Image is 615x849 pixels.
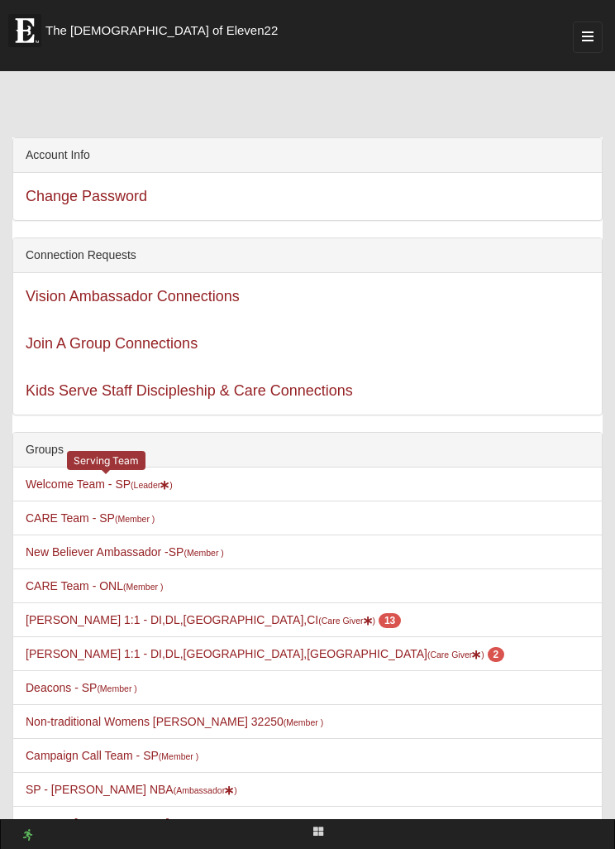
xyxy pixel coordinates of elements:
small: (Member ) [115,514,155,524]
a: Block Configuration (Alt-B) [303,820,333,844]
a: CARE Team - ONL(Member ) [26,579,163,592]
span: number of pending members [379,613,401,628]
small: (Ambassador ) [174,785,237,795]
a: Deacons - SP(Member ) [26,681,137,694]
a: [PERSON_NAME] 1:1 - DI,DL,[GEOGRAPHIC_DATA],CI(Care Giver) 13 [26,613,401,626]
a: Non-traditional Womens [PERSON_NAME] 32250(Member ) [26,715,323,728]
a: Vision Ambassador Connections [26,288,240,305]
span: number of pending members [488,647,505,662]
span: The [DEMOGRAPHIC_DATA] of Eleven22 [45,22,278,39]
a: Womens [PERSON_NAME] 32250(Member ) [26,817,245,830]
small: (Member ) [159,751,198,761]
div: Account Info [13,138,602,173]
a: Join A Group Connections [26,335,198,352]
a: [PERSON_NAME] 1:1 - DI,DL,[GEOGRAPHIC_DATA],[GEOGRAPHIC_DATA](Care Giver) 2 [26,647,504,660]
small: (Member ) [184,548,223,558]
a: CARE Team - SP(Member ) [26,511,155,525]
div: Connection Requests [13,238,602,273]
small: (Member ) [97,684,136,693]
a: New Believer Ambassador -SP(Member ) [26,545,224,559]
small: (Care Giver ) [427,650,484,660]
a: Kids Serve Staff Discipleship & Care Connections [26,382,353,399]
a: Web cache enabled [23,827,32,844]
small: (Member ) [123,582,163,592]
a: Change Password [26,188,147,204]
small: (Member ) [284,717,323,727]
div: Groups [13,433,602,468]
div: Serving Team [67,451,145,470]
small: (Leader ) [131,480,173,490]
small: (Care Giver ) [318,616,375,626]
a: Welcome Team - SP(Leader) [26,477,173,491]
img: Eleven22 logo [8,14,41,47]
a: Campaign Call Team - SP(Member ) [26,749,198,762]
a: SP - [PERSON_NAME] NBA(Ambassador) [26,783,237,796]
